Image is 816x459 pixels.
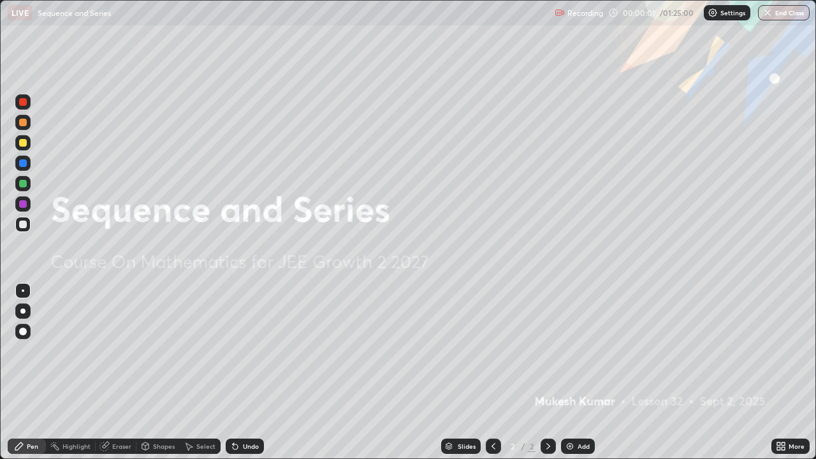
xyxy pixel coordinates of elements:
div: / [521,442,525,450]
button: End Class [758,5,810,20]
img: end-class-cross [762,8,773,18]
div: 2 [528,441,535,452]
div: Add [578,443,590,449]
p: LIVE [11,8,29,18]
div: Pen [27,443,38,449]
img: add-slide-button [565,441,575,451]
p: Settings [720,10,745,16]
div: Slides [458,443,476,449]
div: Eraser [112,443,131,449]
div: Highlight [62,443,91,449]
div: Undo [243,443,259,449]
img: recording.375f2c34.svg [555,8,565,18]
div: 2 [506,442,519,450]
img: class-settings-icons [708,8,718,18]
p: Recording [567,8,603,18]
div: Shapes [153,443,175,449]
p: Sequence and Series [38,8,111,18]
div: Select [196,443,215,449]
div: More [789,443,805,449]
